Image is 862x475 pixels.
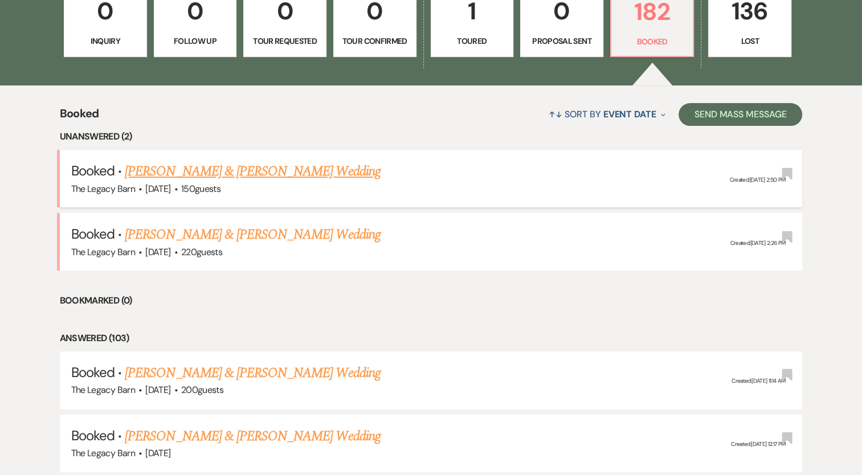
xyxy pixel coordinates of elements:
p: Booked [618,35,687,48]
span: Booked [71,427,115,444]
span: [DATE] [145,384,170,396]
a: [PERSON_NAME] & [PERSON_NAME] Wedding [125,363,380,383]
span: Booked [71,162,115,179]
span: The Legacy Barn [71,183,135,195]
li: Bookmarked (0) [60,293,803,308]
span: Event Date [603,108,656,120]
li: Answered (103) [60,331,803,346]
span: Created: [DATE] 11:14 AM [732,377,785,384]
span: Booked [71,225,115,243]
span: [DATE] [145,447,170,459]
span: 220 guests [181,246,222,258]
a: [PERSON_NAME] & [PERSON_NAME] Wedding [125,161,380,182]
p: Toured [438,35,506,47]
span: Created: [DATE] 2:26 PM [730,239,785,247]
button: Send Mass Message [679,103,803,126]
span: The Legacy Barn [71,447,135,459]
a: [PERSON_NAME] & [PERSON_NAME] Wedding [125,224,380,245]
span: Created: [DATE] 2:50 PM [729,176,785,183]
p: Tour Requested [251,35,319,47]
span: ↑↓ [549,108,562,120]
a: [PERSON_NAME] & [PERSON_NAME] Wedding [125,426,380,447]
button: Sort By Event Date [544,99,669,129]
li: Unanswered (2) [60,129,803,144]
p: Proposal Sent [528,35,596,47]
p: Follow Up [161,35,230,47]
p: Inquiry [71,35,140,47]
span: 150 guests [181,183,220,195]
span: The Legacy Barn [71,246,135,258]
span: [DATE] [145,246,170,258]
span: 200 guests [181,384,223,396]
p: Tour Confirmed [341,35,409,47]
p: Lost [716,35,784,47]
span: The Legacy Barn [71,384,135,396]
span: Booked [60,105,99,129]
span: [DATE] [145,183,170,195]
span: Booked [71,363,115,381]
span: Created: [DATE] 12:17 PM [731,441,785,448]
